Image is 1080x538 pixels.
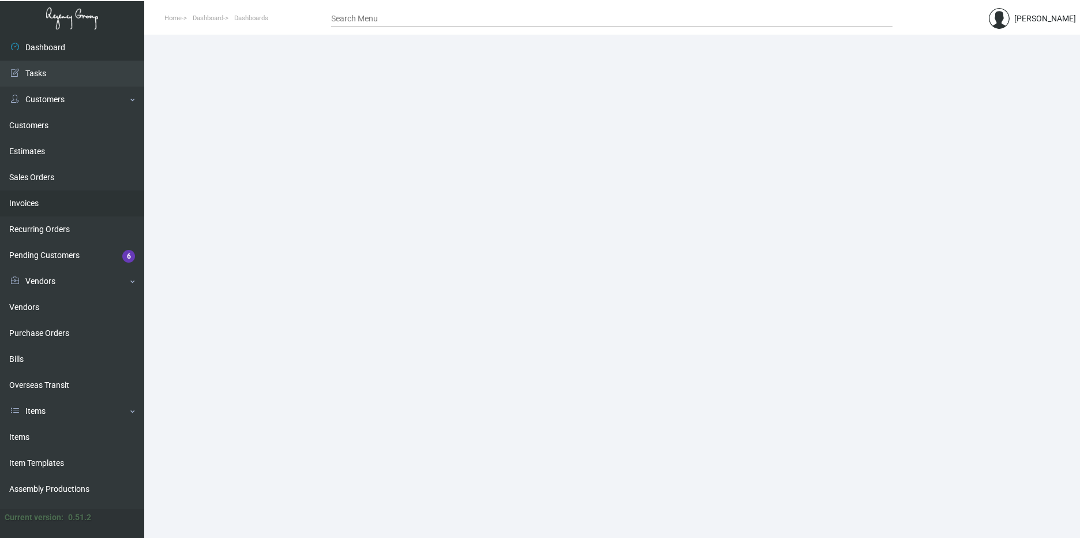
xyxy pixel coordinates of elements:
div: [PERSON_NAME] [1014,13,1076,25]
img: admin@bootstrapmaster.com [989,8,1010,29]
span: Home [164,14,182,22]
div: Current version: [5,511,63,524]
span: Dashboard [193,14,223,22]
span: Dashboards [234,14,268,22]
div: 0.51.2 [68,511,91,524]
